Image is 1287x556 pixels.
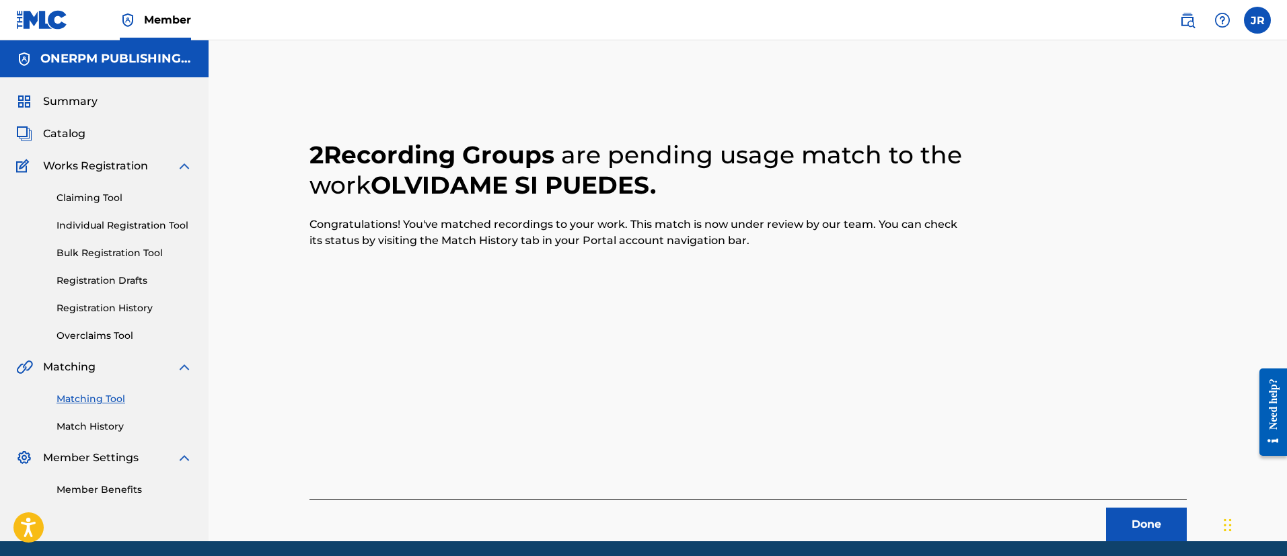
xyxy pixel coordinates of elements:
a: CatalogCatalog [16,126,85,142]
iframe: Chat Widget [1220,491,1287,556]
img: Top Rightsholder [120,12,136,28]
a: Claiming Tool [57,191,192,205]
a: Individual Registration Tool [57,219,192,233]
span: Summary [43,93,98,110]
img: expand [176,450,192,466]
span: are pending usage match to the work [309,140,962,200]
a: SummarySummary [16,93,98,110]
span: Matching [43,359,96,375]
a: Bulk Registration Tool [57,246,192,260]
img: Catalog [16,126,32,142]
div: Widget de chat [1220,491,1287,556]
a: Matching Tool [57,392,192,406]
div: Help [1209,7,1236,34]
img: Works Registration [16,158,34,174]
span: Catalog [43,126,85,142]
h5: ONERPM PUBLISHING INC [40,51,192,67]
a: Member Benefits [57,483,192,497]
span: Member Settings [43,450,139,466]
img: expand [176,158,192,174]
img: MLC Logo [16,10,68,30]
img: Summary [16,93,32,110]
button: Done [1106,508,1187,541]
a: Public Search [1174,7,1201,34]
h2: 2 Recording Groups OLVIDAME SI PUEDES . [309,140,967,200]
img: Accounts [16,51,32,67]
img: expand [176,359,192,375]
img: help [1214,12,1230,28]
span: Works Registration [43,158,148,174]
img: Member Settings [16,450,32,466]
img: Matching [16,359,33,375]
div: User Menu [1244,7,1271,34]
span: Member [144,12,191,28]
a: Overclaims Tool [57,329,192,343]
a: Registration History [57,301,192,315]
img: search [1179,12,1196,28]
p: Congratulations! You've matched recordings to your work. This match is now under review by our te... [309,216,967,249]
a: Registration Drafts [57,274,192,288]
div: Arrastrar [1224,505,1232,545]
iframe: Resource Center [1249,358,1287,466]
a: Match History [57,420,192,434]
